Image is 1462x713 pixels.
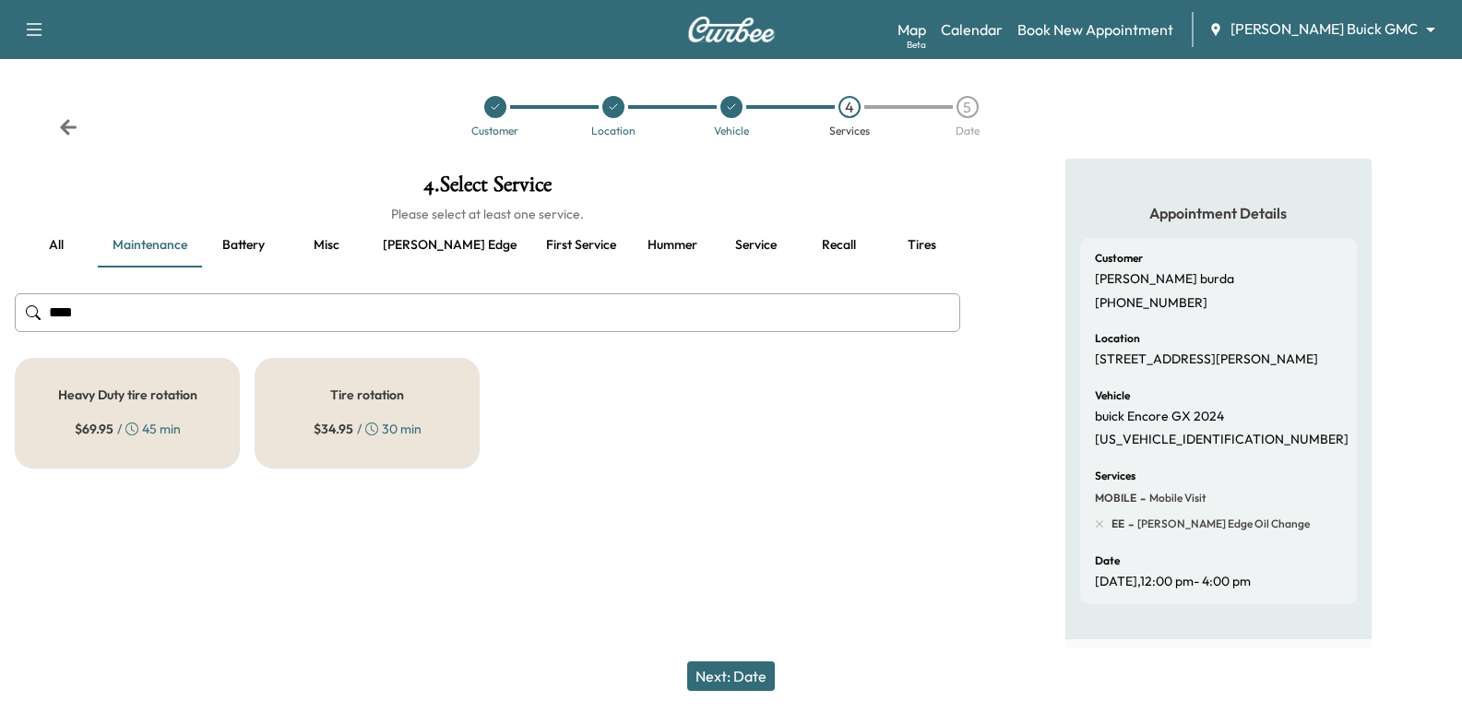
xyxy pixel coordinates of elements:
h6: Location [1095,333,1140,344]
div: 4 [838,96,861,118]
div: / 45 min [75,420,181,438]
button: Hummer [631,223,714,267]
button: Battery [202,223,285,267]
p: [STREET_ADDRESS][PERSON_NAME] [1095,351,1318,368]
p: [PHONE_NUMBER] [1095,295,1207,312]
button: Maintenance [98,223,202,267]
h6: Services [1095,470,1135,481]
span: - [1136,489,1146,507]
h5: Appointment Details [1080,203,1357,223]
span: - [1124,515,1134,533]
button: Misc [285,223,368,267]
div: Services [829,125,870,137]
button: Next: Date [687,661,775,691]
p: buick Encore GX 2024 [1095,409,1224,425]
p: [US_VEHICLE_IDENTIFICATION_NUMBER] [1095,432,1349,448]
h6: Customer [1095,253,1143,264]
button: all [15,223,98,267]
h5: Heavy Duty tire rotation [58,388,197,401]
span: $ 34.95 [314,420,353,438]
div: / 30 min [314,420,422,438]
button: Tires [880,223,963,267]
h5: Tire rotation [330,388,404,401]
div: 5 [957,96,979,118]
span: Ewing Edge Oil Change [1134,517,1310,531]
span: MOBILE [1095,491,1136,505]
h6: Please select at least one service. [15,205,960,223]
div: basic tabs example [15,223,960,267]
button: First service [531,223,631,267]
p: [DATE] , 12:00 pm - 4:00 pm [1095,574,1251,590]
div: Back [59,118,77,137]
h1: 4 . Select Service [15,173,960,205]
div: Customer [471,125,518,137]
img: Curbee Logo [687,17,776,42]
span: [PERSON_NAME] Buick GMC [1230,18,1418,40]
p: [PERSON_NAME] burda [1095,271,1234,288]
span: Mobile Visit [1146,491,1206,505]
button: Recall [797,223,880,267]
div: Vehicle [714,125,749,137]
span: $ 69.95 [75,420,113,438]
a: MapBeta [897,18,926,41]
a: Book New Appointment [1017,18,1173,41]
div: Beta [907,38,926,52]
div: Location [591,125,636,137]
div: Date [956,125,980,137]
span: EE [1111,517,1124,531]
h6: Date [1095,555,1120,566]
h6: Vehicle [1095,390,1130,401]
button: Service [714,223,797,267]
a: Calendar [941,18,1003,41]
button: [PERSON_NAME] edge [368,223,531,267]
